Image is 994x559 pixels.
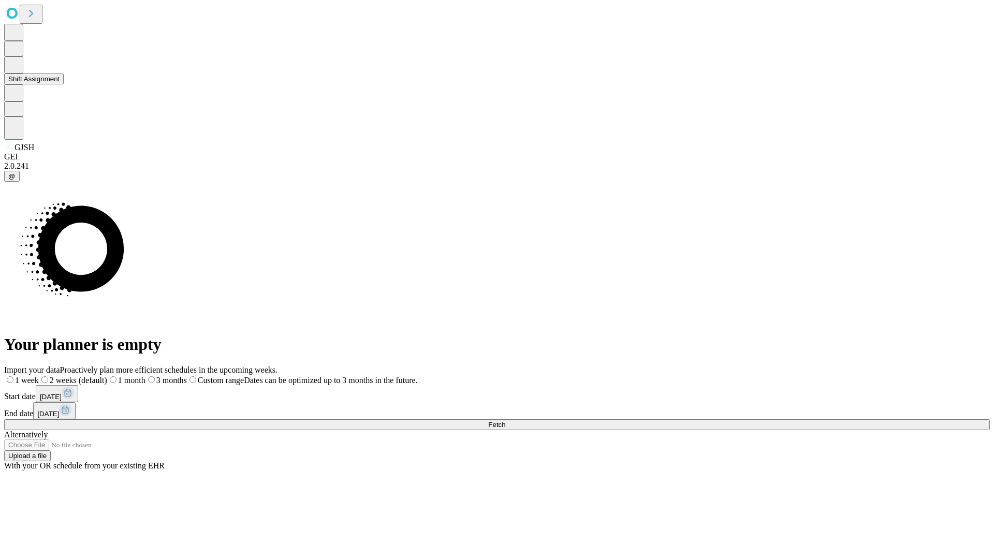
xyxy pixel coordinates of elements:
[118,376,145,385] span: 1 month
[488,421,505,429] span: Fetch
[60,365,277,374] span: Proactively plan more efficient schedules in the upcoming weeks.
[4,335,990,354] h1: Your planner is empty
[110,376,116,383] input: 1 month
[4,419,990,430] button: Fetch
[36,385,78,402] button: [DATE]
[4,402,990,419] div: End date
[4,171,20,182] button: @
[4,385,990,402] div: Start date
[8,172,16,180] span: @
[7,376,13,383] input: 1 week
[148,376,155,383] input: 3 months
[50,376,107,385] span: 2 weeks (default)
[4,152,990,161] div: GEI
[4,161,990,171] div: 2.0.241
[33,402,76,419] button: [DATE]
[198,376,244,385] span: Custom range
[14,143,34,152] span: GJSH
[156,376,187,385] span: 3 months
[4,73,64,84] button: Shift Assignment
[4,450,51,461] button: Upload a file
[37,410,59,418] span: [DATE]
[15,376,39,385] span: 1 week
[244,376,417,385] span: Dates can be optimized up to 3 months in the future.
[189,376,196,383] input: Custom rangeDates can be optimized up to 3 months in the future.
[40,393,62,401] span: [DATE]
[4,430,48,439] span: Alternatively
[41,376,48,383] input: 2 weeks (default)
[4,461,165,470] span: With your OR schedule from your existing EHR
[4,365,60,374] span: Import your data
